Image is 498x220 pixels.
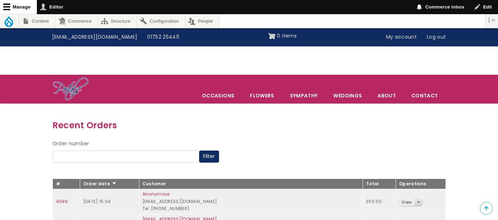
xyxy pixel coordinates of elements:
[55,14,97,28] a: Commerce
[83,198,111,204] time: [DATE] 15:04
[47,30,142,44] a: [EMAIL_ADDRESS][DOMAIN_NAME]
[277,32,296,39] span: 0 items
[422,30,451,44] a: Log out
[139,179,363,189] th: Customer
[370,88,403,103] a: About
[199,151,219,163] button: Filter
[19,14,55,28] a: Content
[486,14,498,26] button: Vertical orientation
[56,198,68,204] a: 4099
[363,179,396,189] th: Total
[195,88,242,103] span: Occasions
[404,88,445,103] a: Contact
[52,140,89,148] label: Order number
[242,88,281,103] a: Flowers
[142,191,170,197] a: Anonymous
[268,30,275,42] img: Shopping cart
[185,14,219,28] a: People
[399,198,414,207] a: View
[137,14,185,28] a: Configuration
[52,179,80,189] th: #
[282,88,325,103] a: Sympathy
[396,179,446,189] th: Operations
[268,30,297,42] a: Shopping cart 0 items
[363,189,396,214] td: £50.00
[52,77,89,102] img: Home
[381,30,422,44] a: My account
[52,118,446,132] h3: Recent Orders
[139,189,363,214] td: [EMAIL_ADDRESS][DOMAIN_NAME] Tel: [PHONE_NUMBER]
[326,88,369,103] span: Weddings
[142,30,184,44] a: 01752 254411
[98,14,137,28] a: Structure
[83,181,117,187] a: Order date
